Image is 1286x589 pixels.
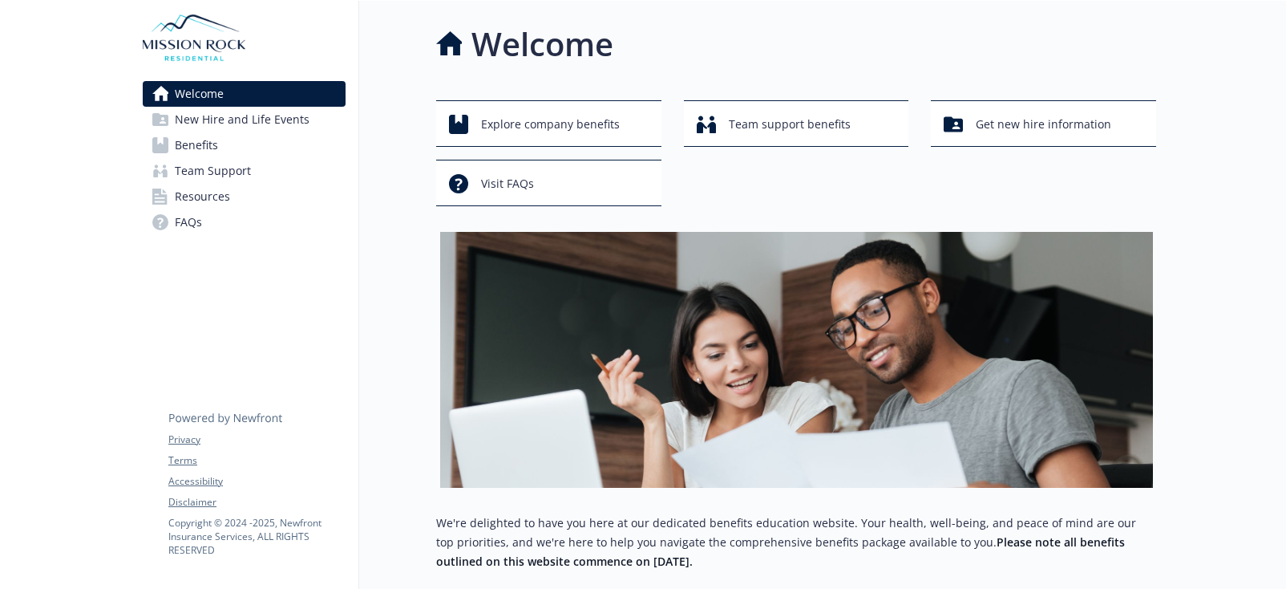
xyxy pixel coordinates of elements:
[729,109,851,140] span: Team support benefits
[436,100,661,147] button: Explore company benefits
[931,100,1156,147] button: Get new hire information
[440,232,1153,488] img: overview page banner
[143,132,346,158] a: Benefits
[143,158,346,184] a: Team Support
[168,516,345,557] p: Copyright © 2024 - 2025 , Newfront Insurance Services, ALL RIGHTS RESERVED
[175,209,202,235] span: FAQs
[168,474,345,489] a: Accessibility
[684,100,909,147] button: Team support benefits
[143,209,346,235] a: FAQs
[175,184,230,209] span: Resources
[168,433,345,447] a: Privacy
[481,169,534,199] span: Visit FAQs
[143,81,346,107] a: Welcome
[175,132,218,158] span: Benefits
[168,453,345,468] a: Terms
[481,109,620,140] span: Explore company benefits
[175,158,251,184] span: Team Support
[471,20,613,68] h1: Welcome
[175,81,224,107] span: Welcome
[143,184,346,209] a: Resources
[976,109,1111,140] span: Get new hire information
[175,107,309,132] span: New Hire and Life Events
[168,495,345,510] a: Disclaimer
[436,160,661,206] button: Visit FAQs
[436,514,1156,571] p: We're delighted to have you here at our dedicated benefits education website. Your health, well-b...
[143,107,346,132] a: New Hire and Life Events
